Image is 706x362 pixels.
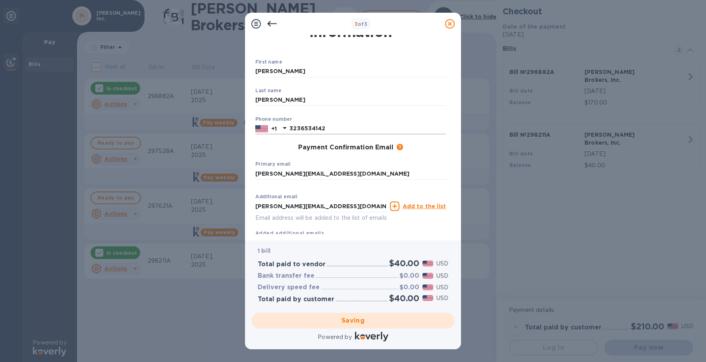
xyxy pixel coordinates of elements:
p: USD [436,272,448,280]
h2: $40.00 [389,258,419,268]
input: Enter additional email [255,200,387,212]
img: USD [422,273,433,279]
h3: $0.00 [399,284,419,291]
h3: Total paid to vendor [258,261,326,268]
h1: Payment Contact Information [255,7,446,40]
span: 3 [355,21,358,27]
h3: Total paid by customer [258,296,334,303]
img: Logo [355,332,388,341]
label: Last name [255,88,282,93]
input: Enter your phone number [289,123,446,135]
p: USD [436,294,448,302]
p: Powered by [318,333,351,341]
label: Additional email [255,195,297,199]
p: USD [436,283,448,292]
h3: Payment Confirmation Email [298,144,394,151]
img: US [255,124,268,133]
h3: Delivery speed fee [258,284,320,291]
u: Add to the list [403,203,446,209]
img: USD [422,285,433,290]
label: Phone number [255,117,292,122]
b: of 3 [355,21,368,27]
input: Enter your primary email [255,168,446,180]
img: USD [422,261,433,266]
h3: $0.00 [399,272,419,280]
b: Added additional emails [255,230,324,236]
h2: $40.00 [389,293,419,303]
b: 1 bill [258,248,270,254]
h3: Bank transfer fee [258,272,314,280]
input: Enter your last name [255,94,446,106]
p: Email address will be added to the list of emails [255,213,387,223]
label: Primary email [255,162,291,167]
input: Enter your first name [255,66,446,77]
p: +1 [271,125,277,133]
img: USD [422,295,433,301]
p: USD [436,259,448,268]
label: First name [255,60,282,65]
